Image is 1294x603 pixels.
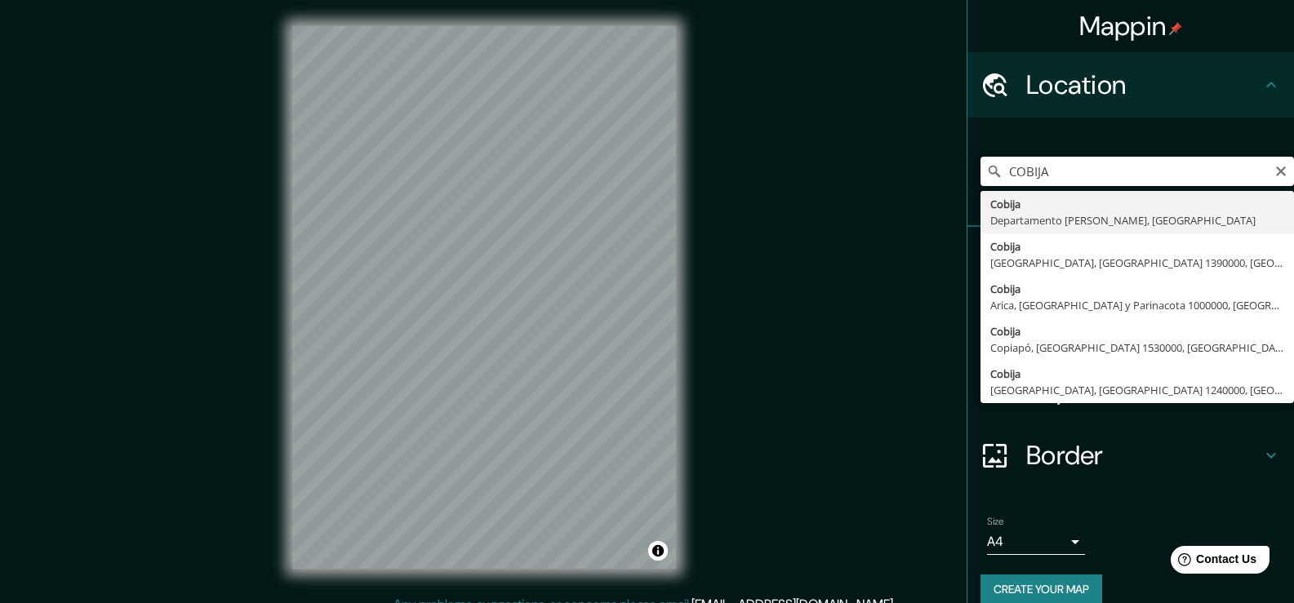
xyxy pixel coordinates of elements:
[990,212,1284,228] div: Departamento [PERSON_NAME], [GEOGRAPHIC_DATA]
[1026,439,1261,472] h4: Border
[292,26,676,569] canvas: Map
[967,227,1294,292] div: Pins
[990,255,1284,271] div: [GEOGRAPHIC_DATA], [GEOGRAPHIC_DATA] 1390000, [GEOGRAPHIC_DATA]
[967,357,1294,423] div: Layout
[967,52,1294,117] div: Location
[967,292,1294,357] div: Style
[990,281,1284,297] div: Cobija
[990,297,1284,313] div: Arica, [GEOGRAPHIC_DATA] y Parinacota 1000000, [GEOGRAPHIC_DATA]
[1026,69,1261,101] h4: Location
[1149,539,1276,585] iframe: Help widget launcher
[1274,162,1287,178] button: Clear
[990,323,1284,339] div: Cobija
[981,157,1294,186] input: Pick your city or area
[987,529,1085,555] div: A4
[1169,22,1182,35] img: pin-icon.png
[1026,374,1261,406] h4: Layout
[967,423,1294,488] div: Border
[990,339,1284,356] div: Copiapó, [GEOGRAPHIC_DATA] 1530000, [GEOGRAPHIC_DATA]
[1079,10,1183,42] h4: Mappin
[990,196,1284,212] div: Cobija
[648,541,668,561] button: Toggle attribution
[990,366,1284,382] div: Cobija
[987,515,1004,529] label: Size
[990,382,1284,398] div: [GEOGRAPHIC_DATA], [GEOGRAPHIC_DATA] 1240000, [GEOGRAPHIC_DATA]
[990,238,1284,255] div: Cobija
